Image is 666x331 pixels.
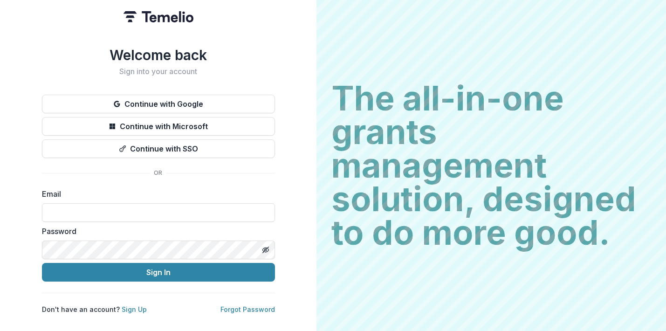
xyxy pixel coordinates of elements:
label: Email [42,188,269,200]
a: Forgot Password [220,305,275,313]
button: Continue with SSO [42,139,275,158]
button: Continue with Microsoft [42,117,275,136]
button: Sign In [42,263,275,282]
h2: Sign into your account [42,67,275,76]
h1: Welcome back [42,47,275,63]
button: Toggle password visibility [258,242,273,257]
img: Temelio [124,11,193,22]
label: Password [42,226,269,237]
button: Continue with Google [42,95,275,113]
p: Don't have an account? [42,304,147,314]
a: Sign Up [122,305,147,313]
